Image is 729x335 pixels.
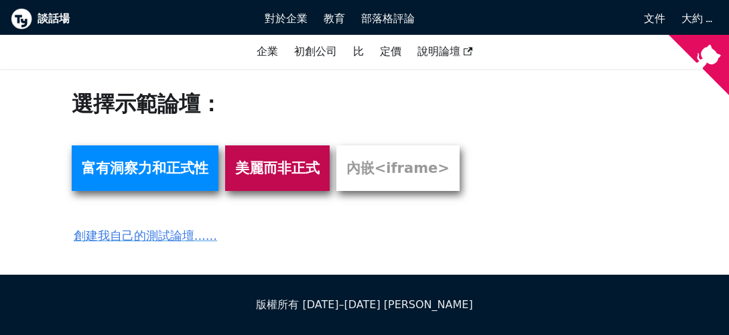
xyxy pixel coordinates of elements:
img: Talkyard 標誌 [11,8,32,29]
font: 對於企業 [265,12,308,25]
font: 文件 [644,12,665,25]
a: 企業 [249,40,286,63]
a: 教育 [316,7,353,30]
a: 初創公司 [286,40,345,63]
font: 說明論壇 [417,45,460,58]
a: 比 [353,45,364,58]
a: 創建我自己的測試論壇...... [72,216,536,246]
a: 內嵌<iframe> [336,145,460,191]
div: 版權所有 [DATE]–[DATE] [PERSON_NAME] [32,296,697,314]
a: 定價 [372,40,409,63]
b: 談話場 [38,10,246,27]
font: 教育 [324,12,345,25]
a: 大約 [681,12,710,25]
a: 對於企業 [257,7,316,30]
h1: 選擇示範論壇： [72,90,536,117]
a: 美麗而非正式 [225,145,330,191]
a: 部落格評論 [353,7,423,30]
font: 部落格評論 [361,12,415,25]
a: Talkyard 標誌談話場 [11,8,246,29]
a: 富有洞察力和正式性 [72,145,218,191]
font: 大約 [681,12,703,25]
a: 說明論壇 [409,40,480,63]
a: 文件 [423,7,674,30]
